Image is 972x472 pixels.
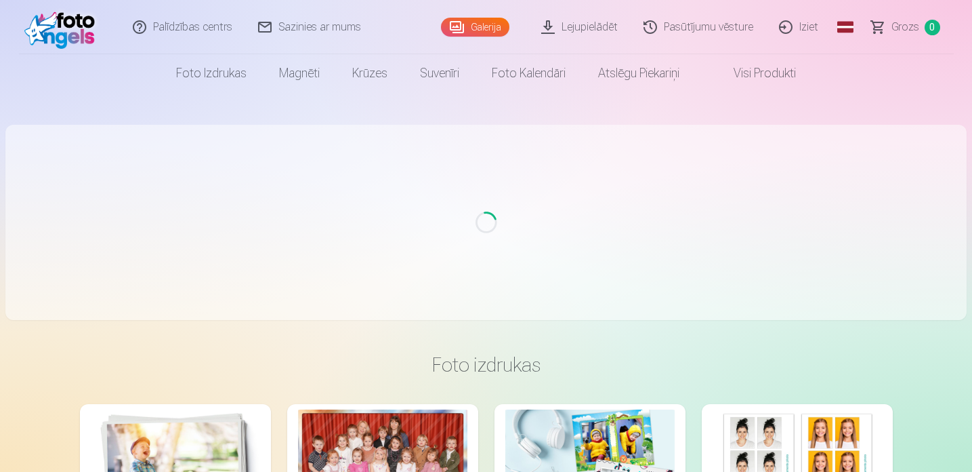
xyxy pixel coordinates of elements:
a: Foto izdrukas [160,54,263,92]
a: Visi produkti [696,54,812,92]
h3: Foto izdrukas [91,353,882,377]
img: /fa1 [24,5,102,49]
a: Galerija [441,18,509,37]
a: Suvenīri [404,54,476,92]
a: Krūzes [336,54,404,92]
span: Grozs [891,19,919,35]
a: Atslēgu piekariņi [582,54,696,92]
span: 0 [925,20,940,35]
a: Foto kalendāri [476,54,582,92]
a: Magnēti [263,54,336,92]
